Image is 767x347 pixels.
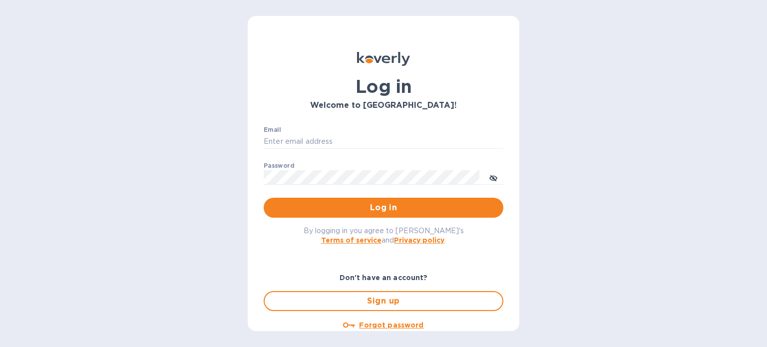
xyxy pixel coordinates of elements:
[264,76,503,97] h1: Log in
[357,52,410,66] img: Koverly
[359,321,423,329] u: Forgot password
[264,163,294,169] label: Password
[483,167,503,187] button: toggle password visibility
[264,101,503,110] h3: Welcome to [GEOGRAPHIC_DATA]!
[340,274,428,282] b: Don't have an account?
[272,202,495,214] span: Log in
[264,127,281,133] label: Email
[304,227,464,244] span: By logging in you agree to [PERSON_NAME]'s and .
[264,134,503,149] input: Enter email address
[321,236,382,244] a: Terms of service
[273,295,494,307] span: Sign up
[394,236,444,244] a: Privacy policy
[264,198,503,218] button: Log in
[264,291,503,311] button: Sign up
